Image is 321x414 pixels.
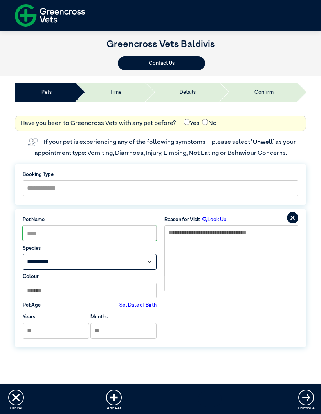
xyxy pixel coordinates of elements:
[202,119,208,125] input: No
[34,139,297,156] label: If your pet is experiencing any of the following symptoms – please select as your appointment typ...
[202,119,217,128] label: No
[23,273,157,280] label: Colour
[90,313,108,321] label: Months
[184,119,200,128] label: Yes
[23,245,157,252] label: Species
[23,171,298,178] label: Booking Type
[23,313,35,321] label: Years
[106,40,215,49] a: Greencross Vets Baldivis
[184,119,190,125] input: Yes
[23,216,157,223] label: Pet Name
[250,139,275,145] span: “Unwell”
[23,301,41,309] label: Pet Age
[119,301,157,309] label: Set Date of Birth
[164,216,200,223] label: Reason for Visit
[118,56,205,70] button: Contact Us
[25,136,40,149] img: vet
[41,89,52,96] a: Pets
[200,216,227,223] label: Look Up
[20,119,176,128] label: Have you been to Greencross Vets with any pet before?
[15,2,85,29] img: f-logo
